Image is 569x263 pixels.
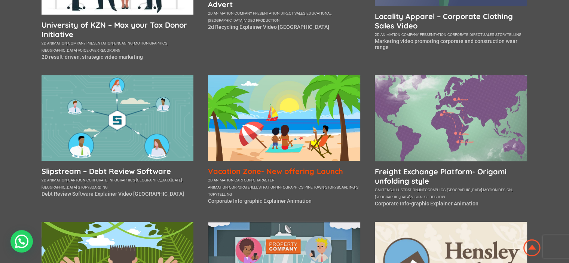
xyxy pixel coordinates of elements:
a: illustration [251,185,276,189]
a: corporate [447,33,468,37]
a: direct sales [281,11,305,15]
a: infographics [277,185,303,189]
p: 2D result-driven, strategic video marketing [42,54,194,60]
a: visual slideshow [411,195,445,199]
a: [GEOGRAPHIC_DATA] [208,18,243,22]
a: Vacation Zone- New offering Launch [208,166,360,176]
p: Corporate Info-graphic Explainer Animation [375,201,527,207]
p: 2d Recycling Explainer Video [GEOGRAPHIC_DATA] [208,24,360,30]
div: , , , , , , [375,186,527,200]
a: Locality Apparel – Corporate Clothing Sales Video [375,12,527,30]
a: 2d animation [375,33,400,37]
a: infographics [419,188,446,192]
a: direct sales [469,33,494,37]
p: Debt Review Software Explainer Video [GEOGRAPHIC_DATA] [42,191,194,197]
a: storyboarding [78,185,108,189]
div: , , , , [375,30,527,37]
a: educational [306,11,331,15]
a: [GEOGRAPHIC_DATA][DATE] [136,178,182,182]
a: engaging [114,41,133,45]
a: [GEOGRAPHIC_DATA] [42,48,77,52]
a: storytelling [495,33,521,37]
a: corporate [229,185,250,189]
a: Slipstream – Debt Review Software [42,166,194,176]
a: 2d animation [42,41,67,45]
div: , , , , , , , , [208,176,360,197]
a: [GEOGRAPHIC_DATA] [42,185,77,189]
a: infographics [108,178,135,182]
a: motion design [483,188,512,192]
p: Marketing video promoting corporate and construction wear range [375,38,527,50]
a: voice over recording [78,48,120,52]
a: motion graphics [134,41,167,45]
div: , , , , , [208,9,360,23]
img: Animation Studio South Africa [522,238,542,258]
a: company presentation [68,41,113,45]
a: company presentation [235,11,279,15]
a: illustration [393,188,418,192]
a: 2d animation [42,178,67,182]
a: University of KZN – Max your Tax Donor Initiative [42,20,194,39]
a: pinetown [305,185,324,189]
a: gauteng [375,188,392,192]
div: , , , , , [42,39,194,53]
a: 2d animation [208,11,233,15]
a: video production [244,18,279,22]
a: cartoon [235,178,252,182]
a: Freight Exchange Platform- Origami unfolding style [375,167,527,186]
div: , , , , , , [42,176,194,190]
a: company presentation [401,33,446,37]
a: 2d animation [208,178,233,182]
a: storyboarding [325,185,355,189]
a: cartoon [68,178,85,182]
a: corporate [86,178,107,182]
a: [GEOGRAPHIC_DATA] [447,188,482,192]
a: [GEOGRAPHIC_DATA] [375,195,410,199]
p: Corporate Info-graphic Explainer Animation [208,198,360,204]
